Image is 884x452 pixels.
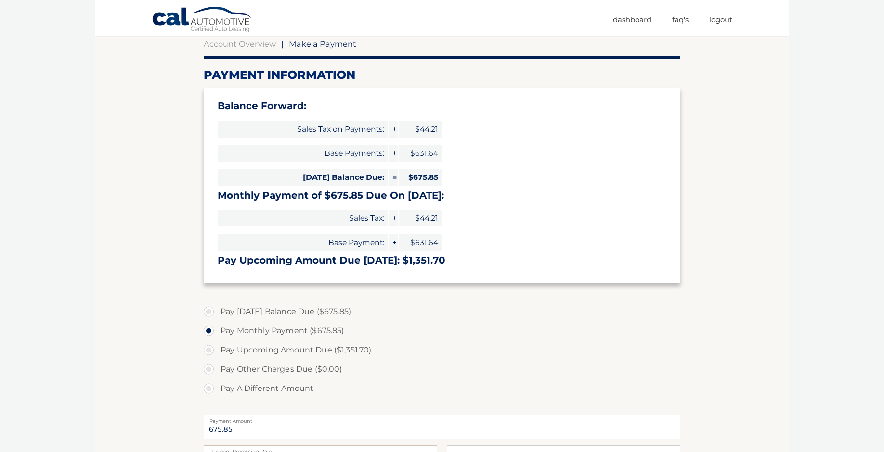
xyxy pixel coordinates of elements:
[204,415,680,423] label: Payment Amount
[204,379,680,398] label: Pay A Different Amount
[399,234,442,251] span: $631.64
[281,39,284,49] span: |
[204,360,680,379] label: Pay Other Charges Due ($0.00)
[289,39,356,49] span: Make a Payment
[204,68,680,82] h2: Payment Information
[389,145,398,162] span: +
[709,12,732,27] a: Logout
[218,169,388,186] span: [DATE] Balance Due:
[389,234,398,251] span: +
[204,39,276,49] a: Account Overview
[218,189,666,201] h3: Monthly Payment of $675.85 Due On [DATE]:
[204,321,680,340] label: Pay Monthly Payment ($675.85)
[204,340,680,360] label: Pay Upcoming Amount Due ($1,351.70)
[672,12,689,27] a: FAQ's
[389,210,398,226] span: +
[218,100,666,112] h3: Balance Forward:
[218,121,388,138] span: Sales Tax on Payments:
[399,210,442,226] span: $44.21
[389,121,398,138] span: +
[218,234,388,251] span: Base Payment:
[152,6,253,34] a: Cal Automotive
[204,302,680,321] label: Pay [DATE] Balance Due ($675.85)
[389,169,398,186] span: =
[399,121,442,138] span: $44.21
[204,415,680,439] input: Payment Amount
[399,145,442,162] span: $631.64
[399,169,442,186] span: $675.85
[613,12,651,27] a: Dashboard
[218,254,666,266] h3: Pay Upcoming Amount Due [DATE]: $1,351.70
[218,145,388,162] span: Base Payments:
[218,210,388,226] span: Sales Tax:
